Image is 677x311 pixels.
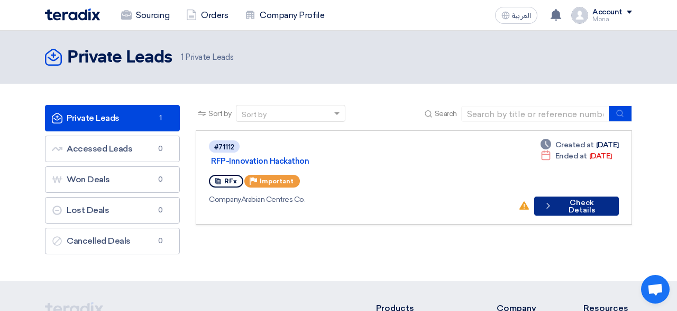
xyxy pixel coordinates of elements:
span: 0 [154,205,167,216]
a: Sourcing [113,4,178,27]
a: RFP-Innovation Hackathon [211,156,475,166]
input: Search by title or reference number [461,106,609,122]
span: 0 [154,236,167,246]
a: Won Deals0 [45,166,180,193]
span: RFx [224,177,237,185]
div: Account [592,8,623,17]
span: 1 [181,52,184,62]
span: Ended at [555,150,587,162]
span: Created at [555,139,594,150]
button: Check Details [534,197,619,216]
span: Private Leads [181,51,233,64]
div: #71112 [214,144,234,150]
a: Lost Deals0 [45,197,180,224]
span: 0 [154,144,167,154]
a: Private Leads1 [45,105,180,131]
span: 0 [154,174,167,185]
a: Company Profile [236,4,333,27]
a: Accessed Leads0 [45,136,180,162]
span: Important [260,177,294,185]
span: العربية [512,12,531,20]
div: [DATE] [541,139,619,150]
span: Search [435,108,457,119]
a: Orders [178,4,236,27]
button: العربية [495,7,537,24]
img: profile_test.png [571,7,588,24]
a: Open chat [641,275,670,304]
h2: Private Leads [67,47,172,68]
span: 1 [154,113,167,123]
img: Teradix logo [45,8,100,21]
div: Sort by [242,109,267,120]
span: Sort by [208,108,232,119]
div: Arabian Centres Co. [209,194,510,205]
span: Company [209,195,241,204]
div: Mona [592,16,632,22]
a: Cancelled Deals0 [45,228,180,254]
div: [DATE] [541,150,612,162]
